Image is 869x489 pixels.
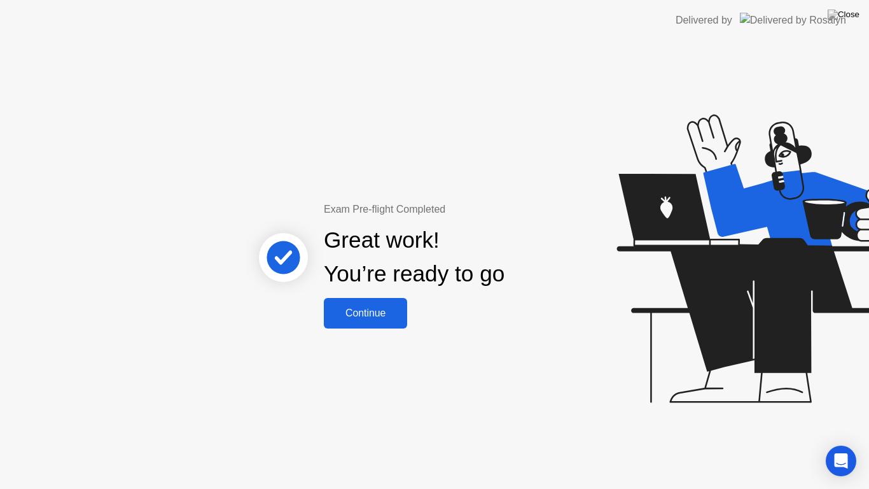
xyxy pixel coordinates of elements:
[826,446,856,476] div: Open Intercom Messenger
[324,202,587,217] div: Exam Pre-flight Completed
[324,298,407,329] button: Continue
[328,308,403,319] div: Continue
[676,13,732,28] div: Delivered by
[740,13,846,27] img: Delivered by Rosalyn
[828,10,859,20] img: Close
[324,223,504,291] div: Great work! You’re ready to go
